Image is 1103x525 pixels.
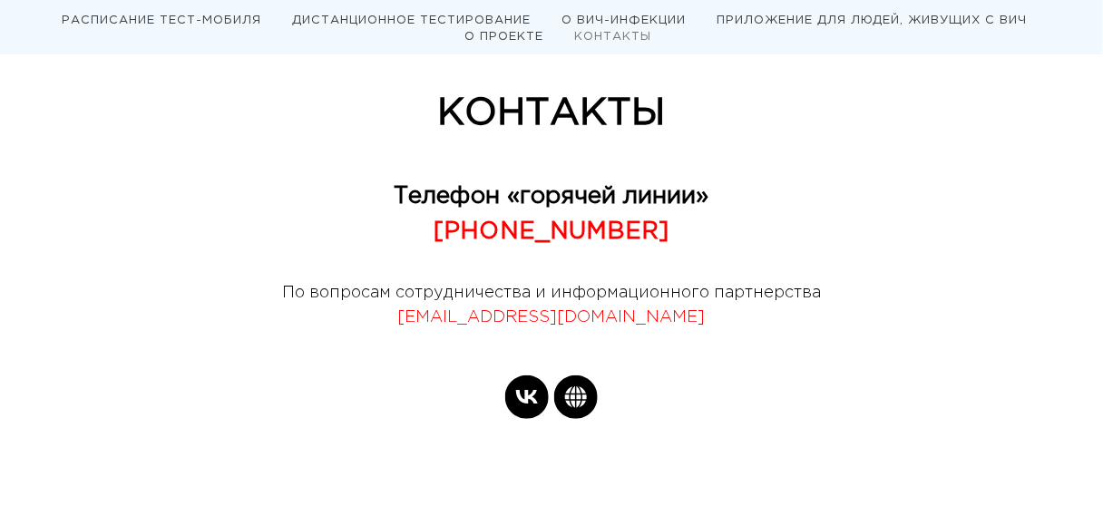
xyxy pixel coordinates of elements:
a: О ПРОЕКТЕ [465,32,544,42]
a: НРОО Гуманитарный проект [554,375,598,419]
div: По вопросам сотрудничества и информационного партнерства [207,281,896,332]
a: [EMAIL_ADDRESS][DOMAIN_NAME] [398,310,706,325]
a: vk [505,375,549,419]
a: О ВИЧ-ИНФЕКЦИИ [561,15,686,25]
ul: Social media links [207,372,896,423]
a: КОНТАКТЫ [575,32,652,42]
strong: Телефон «горячей линии» [395,186,709,207]
a: ПРИЛОЖЕНИЕ ДЛЯ ЛЮДЕЙ, ЖИВУЩИХ С ВИЧ [717,15,1028,25]
a: ДИСТАНЦИОННОЕ ТЕСТИРОВАНИЕ [292,15,531,25]
div: КОНТАКТЫ [207,91,896,138]
a: [PHONE_NUMBER] [434,221,669,242]
a: РАСПИСАНИЕ ТЕСТ-МОБИЛЯ [62,15,261,25]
